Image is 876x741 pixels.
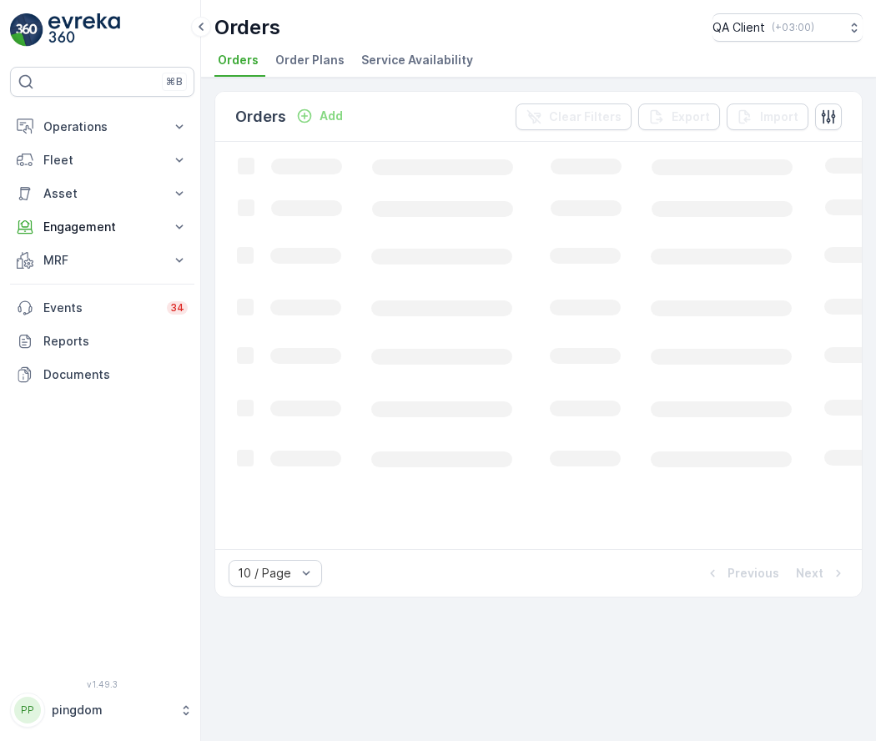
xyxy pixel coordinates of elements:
[796,565,823,582] p: Next
[43,152,161,169] p: Fleet
[43,252,161,269] p: MRF
[218,52,259,68] span: Orders
[10,13,43,47] img: logo
[52,702,171,718] p: pingdom
[10,144,194,177] button: Fleet
[10,358,194,391] a: Documents
[43,333,188,350] p: Reports
[43,366,188,383] p: Documents
[638,103,720,130] button: Export
[10,693,194,728] button: PPpingdom
[289,106,350,126] button: Add
[166,75,183,88] p: ⌘B
[170,301,184,315] p: 34
[727,565,779,582] p: Previous
[794,563,848,583] button: Next
[10,110,194,144] button: Operations
[214,14,280,41] p: Orders
[361,52,473,68] span: Service Availability
[672,108,710,125] p: Export
[702,563,781,583] button: Previous
[727,103,808,130] button: Import
[10,679,194,689] span: v 1.49.3
[549,108,622,125] p: Clear Filters
[14,697,41,723] div: PP
[760,108,798,125] p: Import
[320,108,343,124] p: Add
[43,118,161,135] p: Operations
[10,325,194,358] a: Reports
[10,177,194,210] button: Asset
[43,300,157,316] p: Events
[712,13,863,42] button: QA Client(+03:00)
[712,19,765,36] p: QA Client
[43,219,161,235] p: Engagement
[235,105,286,129] p: Orders
[10,210,194,244] button: Engagement
[516,103,632,130] button: Clear Filters
[43,185,161,202] p: Asset
[48,13,120,47] img: logo_light-DOdMpM7g.png
[10,244,194,277] button: MRF
[10,291,194,325] a: Events34
[772,21,814,34] p: ( +03:00 )
[275,52,345,68] span: Order Plans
